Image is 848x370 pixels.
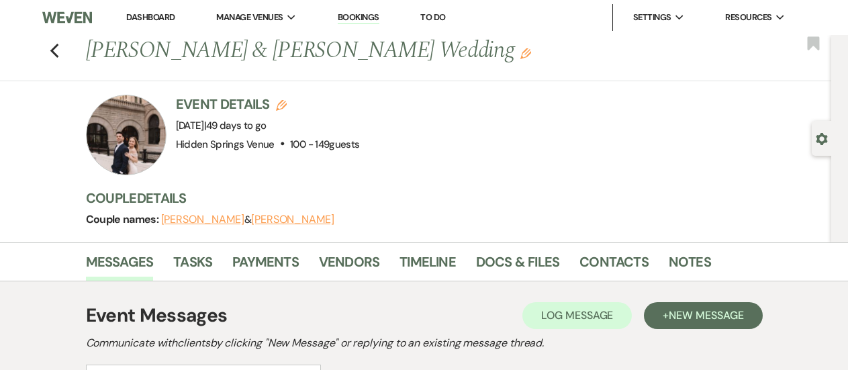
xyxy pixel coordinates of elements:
h3: Event Details [176,95,360,113]
a: To Do [420,11,445,23]
span: | [204,119,267,132]
h1: Event Messages [86,302,228,330]
a: Tasks [173,251,212,281]
span: [DATE] [176,119,267,132]
a: Messages [86,251,154,281]
h3: Couple Details [86,189,818,207]
img: Weven Logo [42,3,92,32]
a: Notes [669,251,711,281]
a: Docs & Files [476,251,559,281]
button: [PERSON_NAME] [161,214,244,225]
span: 49 days to go [206,119,267,132]
a: Payments [232,251,299,281]
span: Log Message [541,308,613,322]
span: Manage Venues [216,11,283,24]
button: [PERSON_NAME] [251,214,334,225]
a: Timeline [399,251,456,281]
a: Dashboard [126,11,175,23]
a: Vendors [319,251,379,281]
span: New Message [669,308,743,322]
span: 100 - 149 guests [290,138,359,151]
span: & [161,213,334,226]
h1: [PERSON_NAME] & [PERSON_NAME] Wedding [86,35,677,67]
button: +New Message [644,302,762,329]
span: Resources [725,11,771,24]
a: Bookings [338,11,379,24]
button: Edit [520,47,531,59]
a: Contacts [579,251,649,281]
span: Hidden Springs Venue [176,138,275,151]
button: Log Message [522,302,632,329]
span: Settings [633,11,671,24]
h2: Communicate with clients by clicking "New Message" or replying to an existing message thread. [86,335,763,351]
button: Open lead details [816,132,828,144]
span: Couple names: [86,212,161,226]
